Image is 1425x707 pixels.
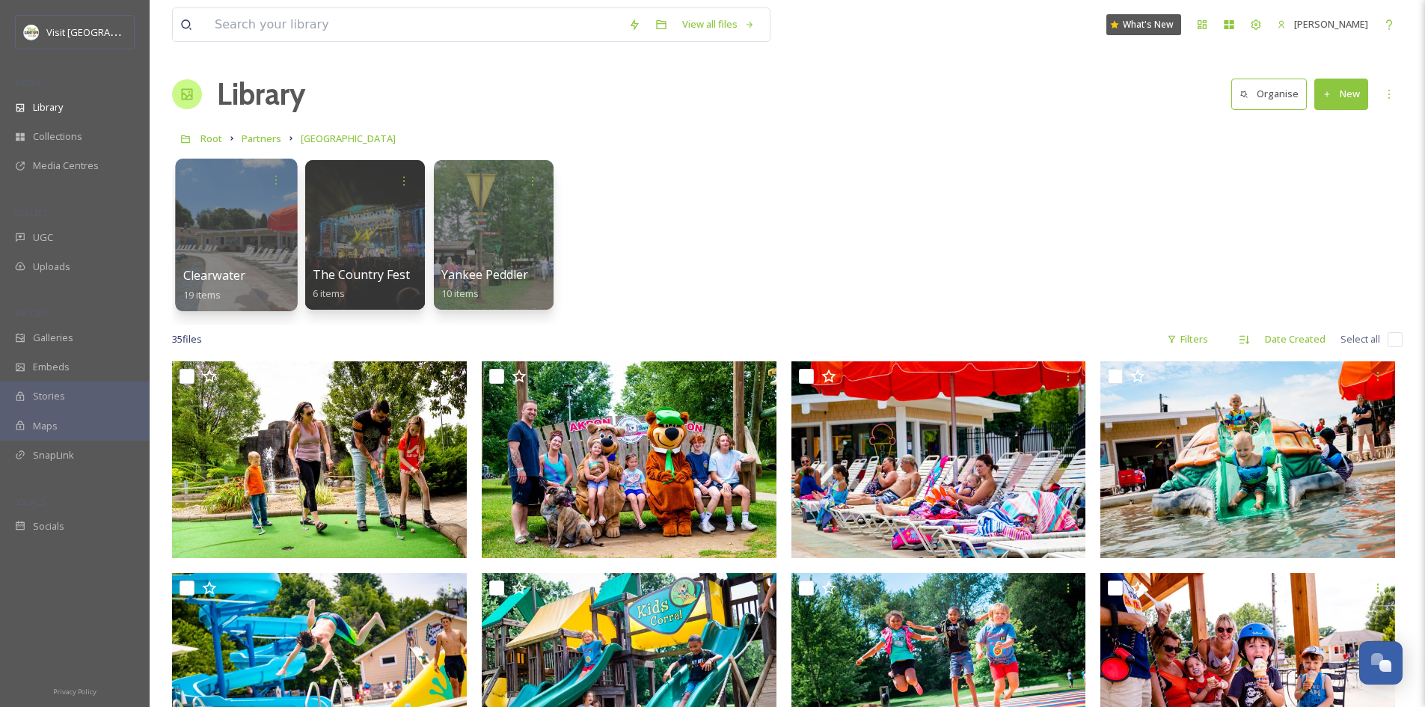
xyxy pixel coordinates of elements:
[313,268,410,300] a: The Country Fest6 items
[33,260,70,274] span: Uploads
[33,519,64,533] span: Socials
[24,25,39,40] img: download.jpeg
[217,72,305,117] a: Library
[1359,641,1403,685] button: Open Chat
[53,687,96,697] span: Privacy Policy
[441,266,528,283] span: Yankee Peddler
[33,100,63,114] span: Library
[33,389,65,403] span: Stories
[15,307,49,319] span: WIDGETS
[1257,325,1333,354] div: Date Created
[183,287,221,301] span: 19 items
[15,77,41,88] span: MEDIA
[1159,325,1216,354] div: Filters
[200,129,222,147] a: Root
[200,132,222,145] span: Root
[46,25,162,39] span: Visit [GEOGRAPHIC_DATA]
[33,129,82,144] span: Collections
[1231,79,1314,109] a: Organise
[15,207,47,218] span: COLLECT
[1106,14,1181,35] a: What's New
[33,331,73,345] span: Galleries
[441,268,528,300] a: Yankee Peddler10 items
[313,266,410,283] span: The Country Fest
[172,332,202,346] span: 35 file s
[1294,17,1368,31] span: [PERSON_NAME]
[301,129,396,147] a: [GEOGRAPHIC_DATA]
[313,287,345,300] span: 6 items
[1340,332,1380,346] span: Select all
[183,269,246,302] a: Clearwater19 items
[172,361,467,558] img: Jellystone - web size (86 of 315).jpg
[183,267,246,284] span: Clearwater
[33,360,70,374] span: Embeds
[33,419,58,433] span: Maps
[207,8,621,41] input: Search your library
[1314,79,1368,109] button: New
[675,10,762,39] a: View all files
[1269,10,1376,39] a: [PERSON_NAME]
[242,132,281,145] span: Partners
[1100,361,1395,558] img: Jellystone - web size (4 of 315).jpg
[33,448,74,462] span: SnapLink
[482,361,776,558] img: Jellystone - web size (65 of 315).jpg
[791,361,1086,558] img: Jellystone - web size (49 of 315).jpg
[1231,79,1307,109] button: Organise
[15,496,45,507] span: SOCIALS
[301,132,396,145] span: [GEOGRAPHIC_DATA]
[33,230,53,245] span: UGC
[242,129,281,147] a: Partners
[53,682,96,700] a: Privacy Policy
[33,159,99,173] span: Media Centres
[441,287,479,300] span: 10 items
